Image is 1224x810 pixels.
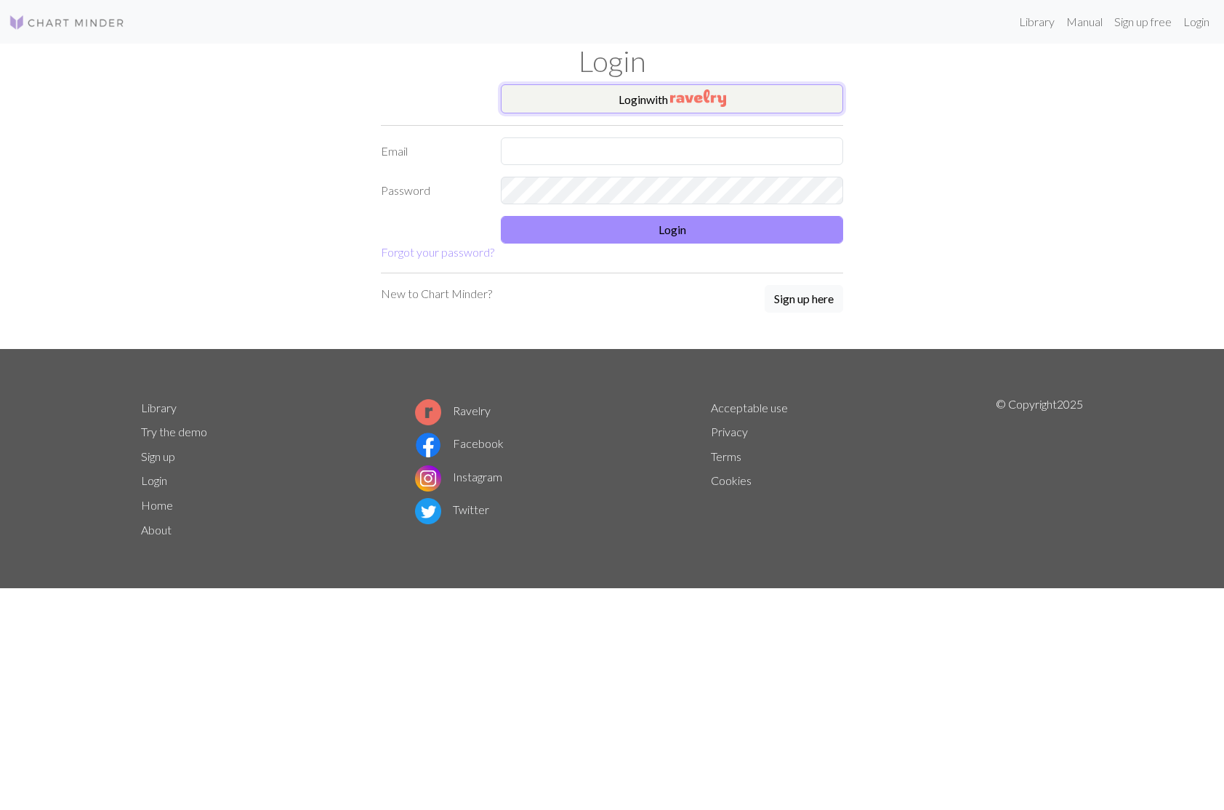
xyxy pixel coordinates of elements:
[765,285,843,313] button: Sign up here
[415,498,441,524] img: Twitter logo
[501,216,843,244] button: Login
[415,470,502,484] a: Instagram
[501,84,843,113] button: Loginwith
[415,404,491,417] a: Ravelry
[1060,7,1108,36] a: Manual
[415,399,441,425] img: Ravelry logo
[141,401,177,414] a: Library
[415,502,489,516] a: Twitter
[765,285,843,314] a: Sign up here
[711,425,748,438] a: Privacy
[1013,7,1060,36] a: Library
[372,177,492,204] label: Password
[1177,7,1215,36] a: Login
[372,137,492,165] label: Email
[415,436,504,450] a: Facebook
[141,498,173,512] a: Home
[415,465,441,492] img: Instagram logo
[670,89,726,107] img: Ravelry
[381,285,492,302] p: New to Chart Minder?
[141,523,172,537] a: About
[415,432,441,458] img: Facebook logo
[381,245,494,259] a: Forgot your password?
[1108,7,1177,36] a: Sign up free
[711,401,788,414] a: Acceptable use
[141,449,175,463] a: Sign up
[9,14,125,31] img: Logo
[141,425,207,438] a: Try the demo
[132,44,1092,79] h1: Login
[141,473,167,487] a: Login
[711,473,752,487] a: Cookies
[711,449,741,463] a: Terms
[996,396,1083,542] p: © Copyright 2025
